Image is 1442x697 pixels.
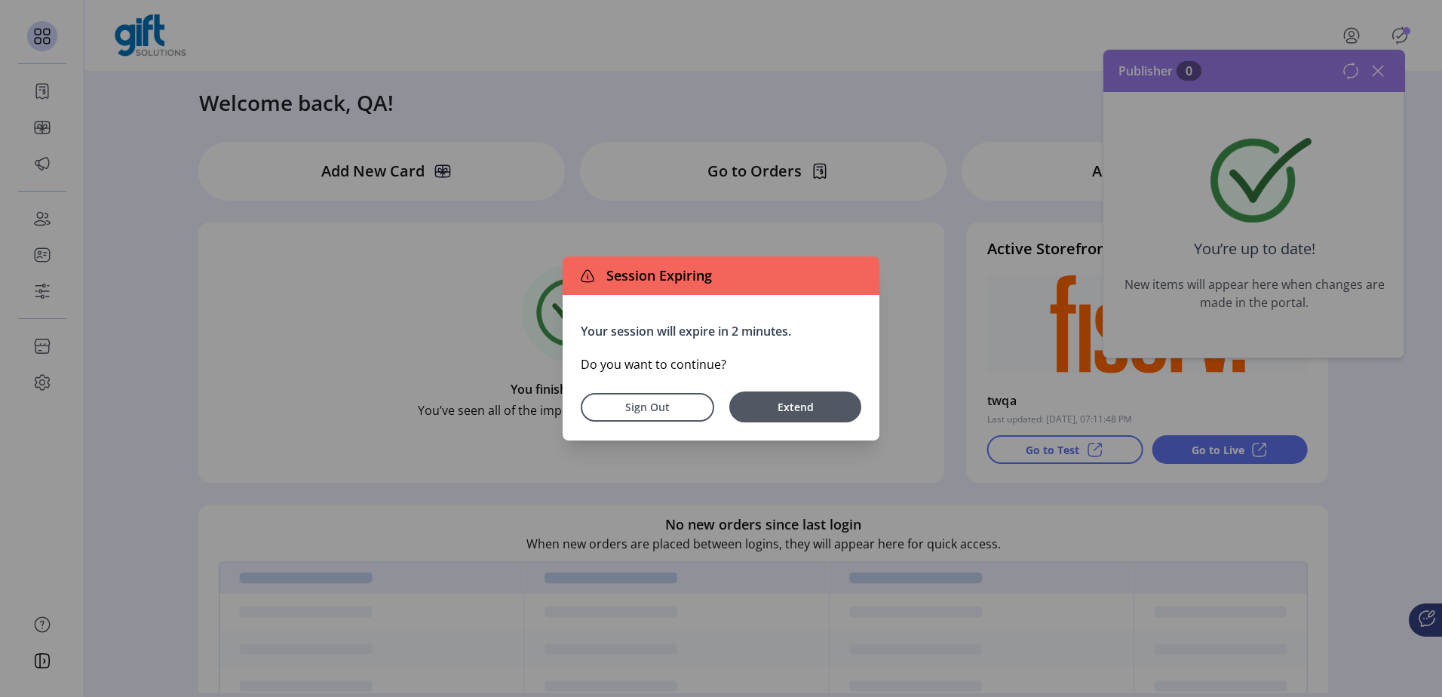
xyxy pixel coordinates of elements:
p: Your session will expire in 2 minutes. [581,322,861,340]
span: Extend [737,399,854,415]
span: Session Expiring [600,266,712,286]
button: Sign Out [581,393,714,422]
button: Extend [729,391,861,422]
p: Do you want to continue? [581,355,861,373]
span: Sign Out [600,399,695,415]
